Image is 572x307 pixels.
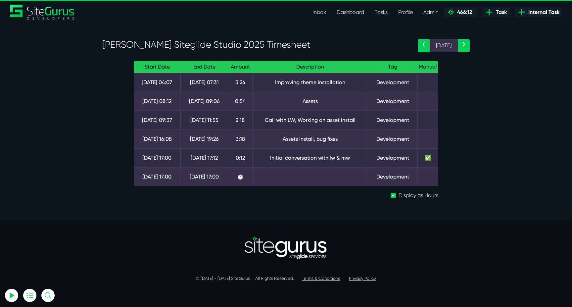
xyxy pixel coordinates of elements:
span: Internal Task [526,8,559,16]
td: 0:12 [228,148,253,167]
a: Dashboard [331,6,369,19]
th: Description [253,61,368,73]
p: © [DATE] - [DATE] SiteGurus All Rights Reserved. [102,275,470,282]
th: Amount [228,61,253,73]
a: Inbox [307,6,331,19]
span: [DATE] [430,39,458,52]
th: End Date [180,61,228,73]
label: Display as Hours [399,191,438,199]
th: Start Date [134,61,180,73]
td: [DATE] 17:12 [180,148,228,167]
td: [DATE] 17:00 [134,167,180,186]
a: Task [482,7,509,17]
span: Task [493,8,507,16]
td: Development [368,73,417,92]
td: [DATE] 07:31 [180,73,228,92]
span: 466:12 [454,9,472,15]
td: [DATE] 08:12 [134,92,180,111]
td: Development [368,148,417,167]
td: Improving theme installation [253,73,368,92]
td: [DATE] 19:26 [180,129,228,148]
a: › [458,39,470,52]
td: [DATE] 16:08 [134,129,180,148]
td: Initial conversation with lw & mw [253,148,368,167]
td: Development [368,129,417,148]
a: Internal Task [515,7,562,17]
a: Privacy Policy [349,276,376,281]
td: ✅ [417,148,438,167]
td: 3:18 [228,129,253,148]
td: Assets install, bug fixes [253,129,368,148]
td: Development [368,92,417,111]
a: Profile [393,6,418,19]
th: Tag [368,61,417,73]
a: Admin [418,6,444,19]
td: 3:24 [228,73,253,92]
td: ⏱️ [228,167,253,186]
a: Tasks [369,6,393,19]
a: ‹ [418,39,430,52]
td: 0:54 [228,92,253,111]
a: 466:12 [444,7,477,17]
td: [DATE] 17:00 [180,167,228,186]
th: Manual [417,61,438,73]
a: Terms & Conditions [302,276,340,281]
h3: [PERSON_NAME] Siteglide Studio 2025 Timesheet [102,39,408,50]
td: 2:18 [228,111,253,129]
td: [DATE] 11:55 [180,111,228,129]
td: Call with LW, Working on asset install [253,111,368,129]
td: [DATE] 09:06 [180,92,228,111]
td: [DATE] 09:37 [134,111,180,129]
td: Assets [253,92,368,111]
td: [DATE] 04:07 [134,73,180,92]
td: [DATE] 17:00 [134,148,180,167]
td: Development [368,167,417,186]
td: Development [368,111,417,129]
a: SiteGurus [10,5,75,20]
img: Sitegurus Logo [10,5,75,20]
